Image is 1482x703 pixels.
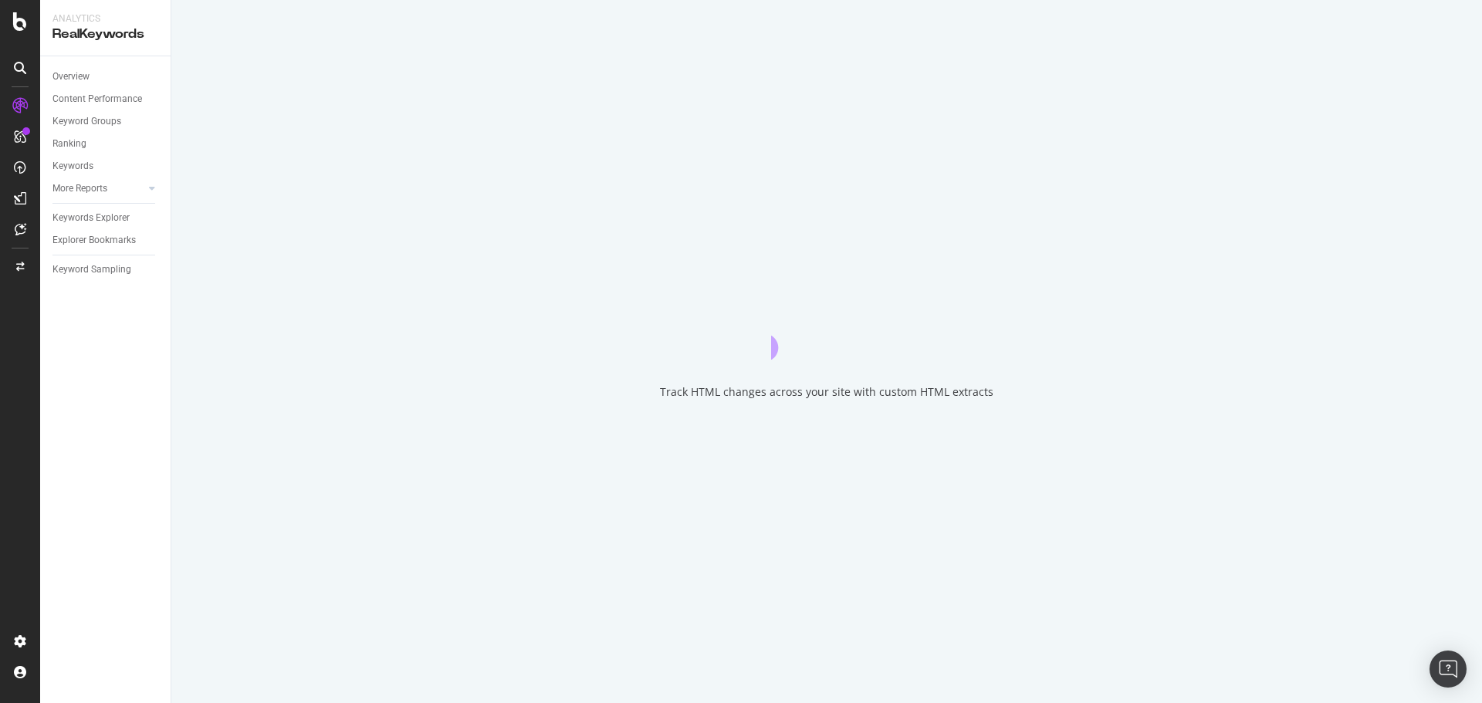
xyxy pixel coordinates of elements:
[52,181,107,197] div: More Reports
[52,69,160,85] a: Overview
[52,210,160,226] a: Keywords Explorer
[52,91,160,107] a: Content Performance
[52,136,86,152] div: Ranking
[52,232,136,248] div: Explorer Bookmarks
[52,12,158,25] div: Analytics
[52,210,130,226] div: Keywords Explorer
[52,136,160,152] a: Ranking
[52,69,90,85] div: Overview
[52,113,160,130] a: Keyword Groups
[52,113,121,130] div: Keyword Groups
[52,262,131,278] div: Keyword Sampling
[771,304,882,360] div: animation
[52,91,142,107] div: Content Performance
[52,232,160,248] a: Explorer Bookmarks
[660,384,993,400] div: Track HTML changes across your site with custom HTML extracts
[52,181,144,197] a: More Reports
[1430,651,1467,688] div: Open Intercom Messenger
[52,158,160,174] a: Keywords
[52,158,93,174] div: Keywords
[52,25,158,43] div: RealKeywords
[52,262,160,278] a: Keyword Sampling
